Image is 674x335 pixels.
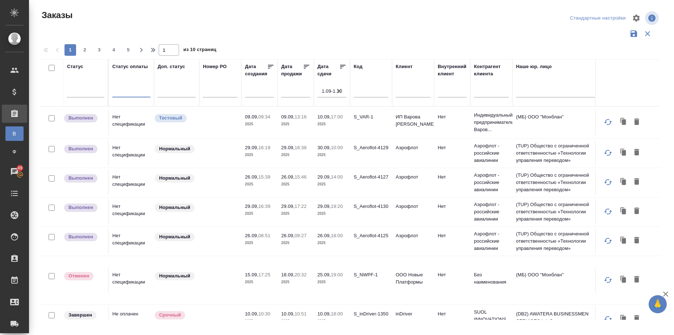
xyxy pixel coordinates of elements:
[599,203,617,220] button: Обновить
[599,173,617,191] button: Обновить
[317,145,331,150] p: 30.09,
[9,148,20,155] span: Ф
[108,44,120,56] button: 4
[281,279,310,286] p: 2025
[154,144,196,154] div: Статус по умолчанию для стандартных заказов
[568,13,628,24] div: split button
[109,141,154,166] td: Нет спецификации
[641,27,654,41] button: Сбросить фильтры
[63,232,104,242] div: Выставляет ПМ после сдачи и проведения начислений. Последний этап для ПМа
[281,239,310,247] p: 2025
[63,144,104,154] div: Выставляет ПМ после сдачи и проведения начислений. Последний этап для ПМа
[159,114,182,122] p: Тестовый
[122,46,134,54] span: 5
[317,121,346,128] p: 2025
[295,311,307,317] p: 10:51
[159,204,190,211] p: Нормальный
[245,181,274,188] p: 2025
[63,113,104,123] div: Выставляет ПМ после сдачи и проведения начислений. Последний этап для ПМа
[245,121,274,128] p: 2025
[354,63,362,70] div: Код
[63,203,104,213] div: Выставляет ПМ после сдачи и проведения начислений. Последний этап для ПМа
[258,311,270,317] p: 10:30
[649,295,667,313] button: 🙏
[281,121,310,128] p: 2025
[245,114,258,120] p: 09.09,
[68,175,93,182] p: Выполнен
[438,310,467,318] p: Нет
[317,151,346,159] p: 2025
[13,164,27,172] span: 49
[154,113,196,123] div: Топ-приоритет. Важно обеспечить лучшее возможное качество
[631,175,643,189] button: Удалить
[159,311,181,319] p: Срочный
[40,9,72,21] span: Заказы
[474,142,509,164] p: Аэрофлот - российские авиалинии
[474,230,509,252] p: Аэрофлот - российские авиалинии
[109,170,154,195] td: Нет спецификации
[295,272,307,277] p: 20:32
[317,272,331,277] p: 25.09,
[354,271,388,279] p: S_NWPF-1
[183,45,216,56] span: из 10 страниц
[396,113,430,128] p: ИП Варова [PERSON_NAME]
[631,205,643,218] button: Удалить
[617,205,631,218] button: Клонировать
[108,46,120,54] span: 4
[281,181,310,188] p: 2025
[63,310,104,320] div: Выставляет КМ при направлении счета или после выполнения всех работ/сдачи заказа клиенту. Окончат...
[512,227,599,256] td: (TUP) Общество с ограниченной ответственностью «Технологии управления переводом»
[68,204,93,211] p: Выполнен
[317,114,331,120] p: 10.09,
[109,110,154,135] td: Нет спецификации
[354,203,388,210] p: S_Aeroflot-4130
[68,233,93,240] p: Выполнен
[122,44,134,56] button: 5
[317,233,331,238] p: 26.09,
[617,175,631,189] button: Клонировать
[474,112,509,133] p: Индивидуальный предприниматель Варов...
[512,168,599,197] td: (TUP) Общество с ограниченной ответственностью «Технологии управления переводом»
[396,271,430,286] p: ООО Новые Платформы
[354,173,388,181] p: S_Aeroflot-4127
[474,201,509,223] p: Аэрофлот - российские авиалинии
[281,114,295,120] p: 09.09,
[68,114,93,122] p: Выполнен
[474,309,509,330] p: SUOL INNOVATIONS LTD
[258,204,270,209] p: 16:39
[109,199,154,225] td: Нет спецификации
[258,114,270,120] p: 09:34
[512,268,599,293] td: (МБ) ООО "Монблан"
[331,145,343,150] p: 10:00
[396,173,430,181] p: Аэрофлот
[599,144,617,162] button: Обновить
[245,174,258,180] p: 26.09,
[154,203,196,213] div: Статус по умолчанию для стандартных заказов
[63,271,104,281] div: Выставляет КМ после отмены со стороны клиента. Если уже после запуска – КМ пишет ПМу про отмену, ...
[281,174,295,180] p: 26.09,
[63,173,104,183] div: Выставляет ПМ после сдачи и проведения начислений. Последний этап для ПМа
[631,146,643,160] button: Удалить
[631,273,643,287] button: Удалить
[331,233,343,238] p: 18:00
[281,145,295,150] p: 29.09,
[599,271,617,289] button: Обновить
[281,204,295,209] p: 29.09,
[9,130,20,137] span: В
[438,144,467,151] p: Нет
[258,233,270,238] p: 08:51
[295,233,307,238] p: 09:27
[438,271,467,279] p: Нет
[627,27,641,41] button: Сохранить фильтры
[438,113,467,121] p: Нет
[112,63,148,70] div: Статус оплаты
[631,115,643,129] button: Удалить
[617,146,631,160] button: Клонировать
[159,145,190,152] p: Нормальный
[2,163,27,181] a: 49
[317,174,331,180] p: 29.09,
[281,63,303,78] div: Дата продажи
[474,63,509,78] div: Контрагент клиента
[295,174,307,180] p: 15:46
[317,279,346,286] p: 2025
